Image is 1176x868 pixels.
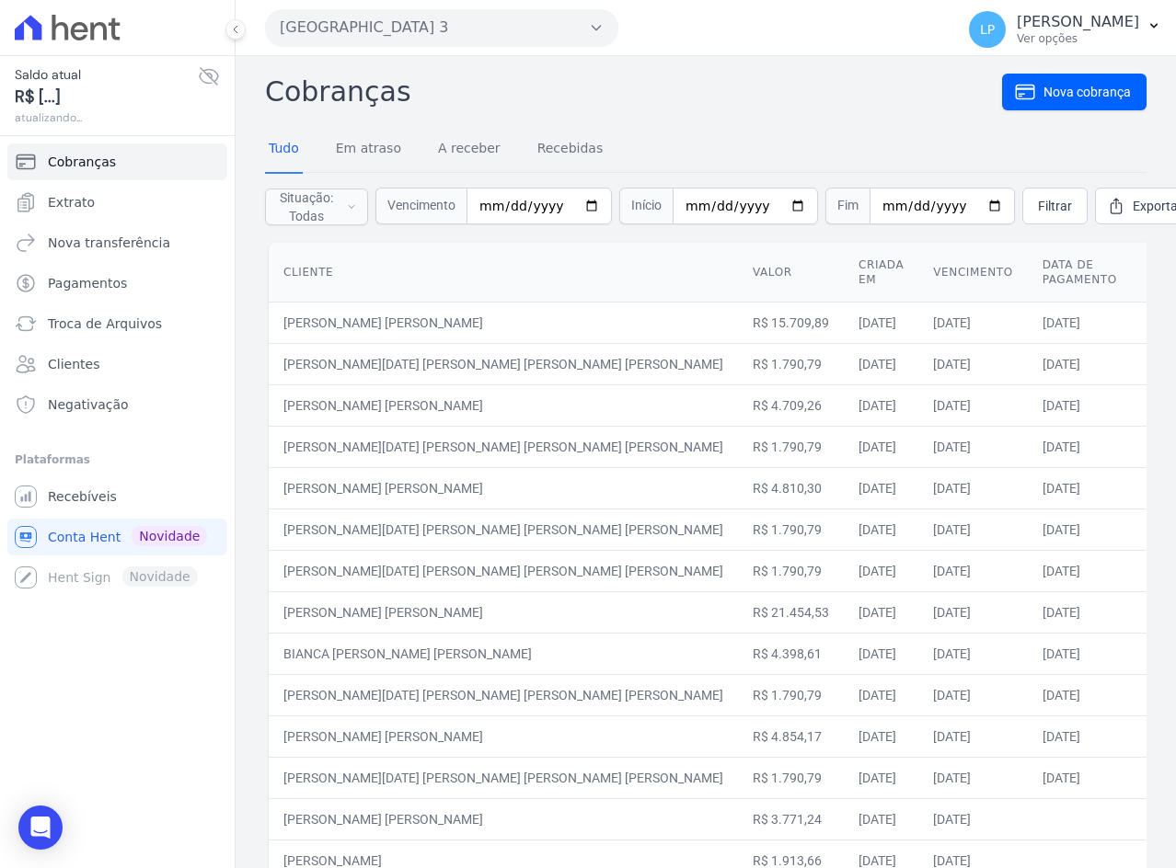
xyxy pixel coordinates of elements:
[48,153,116,171] span: Cobranças
[1028,302,1132,343] td: [DATE]
[1028,633,1132,674] td: [DATE]
[738,508,844,550] td: R$ 1.790,79
[265,188,368,225] button: Situação: Todas
[1028,384,1132,426] td: [DATE]
[48,528,121,546] span: Conta Hent
[1017,31,1139,46] p: Ver opções
[1038,197,1072,215] span: Filtrar
[1028,426,1132,467] td: [DATE]
[48,487,117,506] span: Recebíveis
[918,302,1027,343] td: [DATE]
[918,343,1027,384] td: [DATE]
[1028,343,1132,384] td: [DATE]
[269,550,738,591] td: [PERSON_NAME][DATE] [PERSON_NAME] [PERSON_NAME] [PERSON_NAME]
[7,346,227,383] a: Clientes
[434,126,504,174] a: A receber
[844,508,918,550] td: [DATE]
[844,384,918,426] td: [DATE]
[269,467,738,508] td: [PERSON_NAME] [PERSON_NAME]
[269,715,738,757] td: [PERSON_NAME] [PERSON_NAME]
[269,674,738,715] td: [PERSON_NAME][DATE] [PERSON_NAME] [PERSON_NAME] [PERSON_NAME]
[269,302,738,343] td: [PERSON_NAME] [PERSON_NAME]
[48,355,99,373] span: Clientes
[15,85,198,109] span: R$ [...]
[844,757,918,798] td: [DATE]
[7,184,227,221] a: Extrato
[269,384,738,426] td: [PERSON_NAME] [PERSON_NAME]
[269,243,738,303] th: Cliente
[844,343,918,384] td: [DATE]
[980,23,995,36] span: LP
[844,674,918,715] td: [DATE]
[15,449,220,471] div: Plataformas
[7,386,227,423] a: Negativação
[844,550,918,591] td: [DATE]
[738,384,844,426] td: R$ 4.709,26
[918,757,1027,798] td: [DATE]
[1028,715,1132,757] td: [DATE]
[132,526,207,546] span: Novidade
[1028,508,1132,550] td: [DATE]
[265,9,618,46] button: [GEOGRAPHIC_DATA] 3
[738,633,844,674] td: R$ 4.398,61
[738,426,844,467] td: R$ 1.790,79
[918,798,1027,839] td: [DATE]
[1028,591,1132,633] td: [DATE]
[738,467,844,508] td: R$ 4.810,30
[7,224,227,261] a: Nova transferência
[1028,757,1132,798] td: [DATE]
[269,757,738,798] td: [PERSON_NAME][DATE] [PERSON_NAME] [PERSON_NAME] [PERSON_NAME]
[7,305,227,342] a: Troca de Arquivos
[918,550,1027,591] td: [DATE]
[269,508,738,550] td: [PERSON_NAME][DATE] [PERSON_NAME] [PERSON_NAME] [PERSON_NAME]
[269,343,738,384] td: [PERSON_NAME][DATE] [PERSON_NAME] [PERSON_NAME] [PERSON_NAME]
[918,384,1027,426] td: [DATE]
[619,188,673,224] span: Início
[277,188,336,225] span: Situação: Todas
[265,71,1002,112] h2: Cobranças
[375,188,467,224] span: Vencimento
[738,302,844,343] td: R$ 15.709,89
[918,633,1027,674] td: [DATE]
[269,426,738,467] td: [PERSON_NAME][DATE] [PERSON_NAME] [PERSON_NAME] [PERSON_NAME]
[1028,550,1132,591] td: [DATE]
[7,478,227,515] a: Recebíveis
[918,591,1027,633] td: [DATE]
[738,674,844,715] td: R$ 1.790,79
[1002,74,1147,110] a: Nova cobrança
[844,591,918,633] td: [DATE]
[1022,188,1088,224] a: Filtrar
[534,126,607,174] a: Recebidas
[844,243,918,303] th: Criada em
[7,265,227,302] a: Pagamentos
[918,715,1027,757] td: [DATE]
[918,508,1027,550] td: [DATE]
[48,395,129,414] span: Negativação
[48,274,127,292] span: Pagamentos
[1017,13,1139,31] p: [PERSON_NAME]
[918,426,1027,467] td: [DATE]
[738,715,844,757] td: R$ 4.854,17
[738,343,844,384] td: R$ 1.790,79
[844,302,918,343] td: [DATE]
[738,550,844,591] td: R$ 1.790,79
[738,798,844,839] td: R$ 3.771,24
[7,143,227,180] a: Cobranças
[918,243,1027,303] th: Vencimento
[844,798,918,839] td: [DATE]
[7,519,227,555] a: Conta Hent Novidade
[844,426,918,467] td: [DATE]
[269,633,738,674] td: BIANCA [PERSON_NAME] [PERSON_NAME]
[48,193,95,211] span: Extrato
[825,188,870,224] span: Fim
[48,314,162,333] span: Troca de Arquivos
[15,109,198,126] span: atualizando...
[15,65,198,85] span: Saldo atual
[844,633,918,674] td: [DATE]
[1028,243,1132,303] th: Data de pagamento
[332,126,405,174] a: Em atraso
[48,234,170,252] span: Nova transferência
[269,798,738,839] td: [PERSON_NAME] [PERSON_NAME]
[1043,83,1131,101] span: Nova cobrança
[738,591,844,633] td: R$ 21.454,53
